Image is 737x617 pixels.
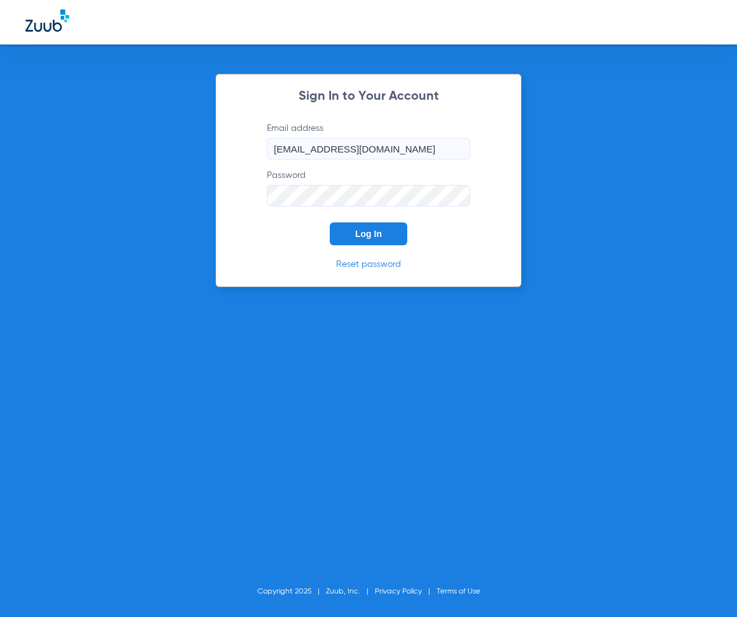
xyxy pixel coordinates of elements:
[248,90,489,103] h2: Sign In to Your Account
[267,185,470,207] input: Password
[326,585,375,598] li: Zuub, Inc.
[25,10,69,32] img: Zuub Logo
[257,585,326,598] li: Copyright 2025
[355,229,382,239] span: Log In
[375,588,422,595] a: Privacy Policy
[436,588,480,595] a: Terms of Use
[336,260,401,269] a: Reset password
[267,138,470,159] input: Email address
[267,122,470,159] label: Email address
[330,222,407,245] button: Log In
[673,556,737,617] iframe: Chat Widget
[267,169,470,207] label: Password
